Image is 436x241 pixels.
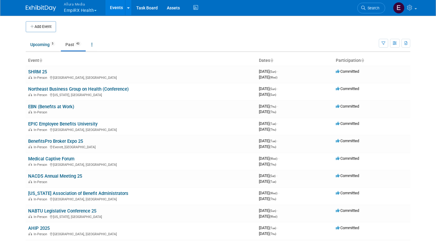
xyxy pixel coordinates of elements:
span: (Sun) [269,87,276,91]
img: Eric Thompson [393,2,405,14]
img: In-Person Event [28,232,32,235]
span: Committed [336,191,359,195]
span: [DATE] [259,144,276,149]
span: Committed [336,173,359,178]
span: - [277,121,278,126]
span: In-Person [34,163,49,167]
span: - [277,69,278,74]
span: [DATE] [259,69,278,74]
a: SHRM 25 [28,69,47,75]
span: [DATE] [259,121,278,126]
span: (Tue) [269,122,276,126]
span: (Wed) [269,215,277,218]
img: In-Person Event [28,197,32,200]
span: [DATE] [259,191,279,195]
span: (Thu) [269,145,276,149]
span: (Wed) [269,192,277,195]
a: Past43 [61,39,86,50]
span: (Sun) [269,209,276,213]
div: [GEOGRAPHIC_DATA], [GEOGRAPHIC_DATA] [28,231,254,236]
span: [DATE] [259,231,276,236]
span: - [277,104,278,109]
img: ExhibitDay [26,5,56,11]
span: (Sun) [269,93,276,96]
div: [US_STATE], [GEOGRAPHIC_DATA] [28,214,254,219]
span: [DATE] [259,179,276,184]
span: (Tue) [269,180,276,183]
span: (Tue) [269,139,276,143]
span: 43 [74,42,81,46]
img: In-Person Event [28,145,32,148]
span: Committed [336,139,359,143]
span: In-Person [34,232,49,236]
span: (Tue) [269,226,276,230]
span: [DATE] [259,75,277,79]
span: In-Person [34,93,49,97]
a: Sort by Start Date [270,58,273,63]
span: - [278,156,279,161]
span: (Sat) [269,174,276,178]
a: Search [357,3,385,13]
a: [US_STATE] Association of Benefit Administrators [28,191,128,196]
div: [GEOGRAPHIC_DATA], [GEOGRAPHIC_DATA] [28,75,254,80]
span: [DATE] [259,156,279,161]
img: In-Person Event [28,110,32,113]
span: In-Person [34,215,49,219]
span: [DATE] [259,86,278,91]
div: [US_STATE], [GEOGRAPHIC_DATA] [28,92,254,97]
span: - [276,173,277,178]
span: In-Person [34,145,49,149]
a: Sort by Participation Type [361,58,364,63]
span: (Thu) [269,105,276,108]
a: Northeast Business Group on Health (Conference) [28,86,129,92]
a: AHIP 2025 [28,226,50,231]
a: Upcoming5 [26,39,60,50]
span: - [278,191,279,195]
span: (Wed) [269,157,277,160]
a: NABTU Legislative Conference 25 [28,208,96,214]
span: [DATE] [259,104,278,109]
span: (Thu) [269,128,276,131]
span: Committed [336,156,359,161]
a: Sort by Event Name [39,58,42,63]
span: 5 [50,42,55,46]
span: [DATE] [259,109,276,114]
div: [GEOGRAPHIC_DATA], [GEOGRAPHIC_DATA] [28,127,254,132]
span: [DATE] [259,173,277,178]
img: In-Person Event [28,93,32,96]
span: [DATE] [259,162,276,166]
span: (Thu) [269,232,276,236]
span: [DATE] [259,214,277,219]
a: BenefitsPro Broker Expo 25 [28,139,83,144]
div: [GEOGRAPHIC_DATA], [GEOGRAPHIC_DATA] [28,162,254,167]
span: - [277,139,278,143]
span: (Sun) [269,70,276,73]
img: In-Person Event [28,180,32,183]
a: NACDS Annual Meeting 25 [28,173,82,179]
a: EPIC Employee Benefits University [28,121,97,127]
span: - [277,86,278,91]
button: Add Event [26,21,56,32]
th: Participation [333,55,410,66]
span: Allura Media [64,1,97,7]
th: Dates [256,55,333,66]
span: [DATE] [259,139,278,143]
span: In-Person [34,110,49,114]
span: [DATE] [259,208,278,213]
img: In-Person Event [28,76,32,79]
span: In-Person [34,128,49,132]
span: Committed [336,226,359,230]
span: (Wed) [269,76,277,79]
span: In-Person [34,180,49,184]
span: [DATE] [259,226,278,230]
span: - [277,226,278,230]
span: Committed [336,69,359,74]
span: Committed [336,104,359,109]
span: Search [365,6,379,10]
div: [GEOGRAPHIC_DATA], [GEOGRAPHIC_DATA] [28,196,254,201]
img: In-Person Event [28,163,32,166]
span: (Thu) [269,197,276,201]
span: [DATE] [259,92,276,97]
a: EBN (Benefits at Work) [28,104,74,109]
span: In-Person [34,76,49,80]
